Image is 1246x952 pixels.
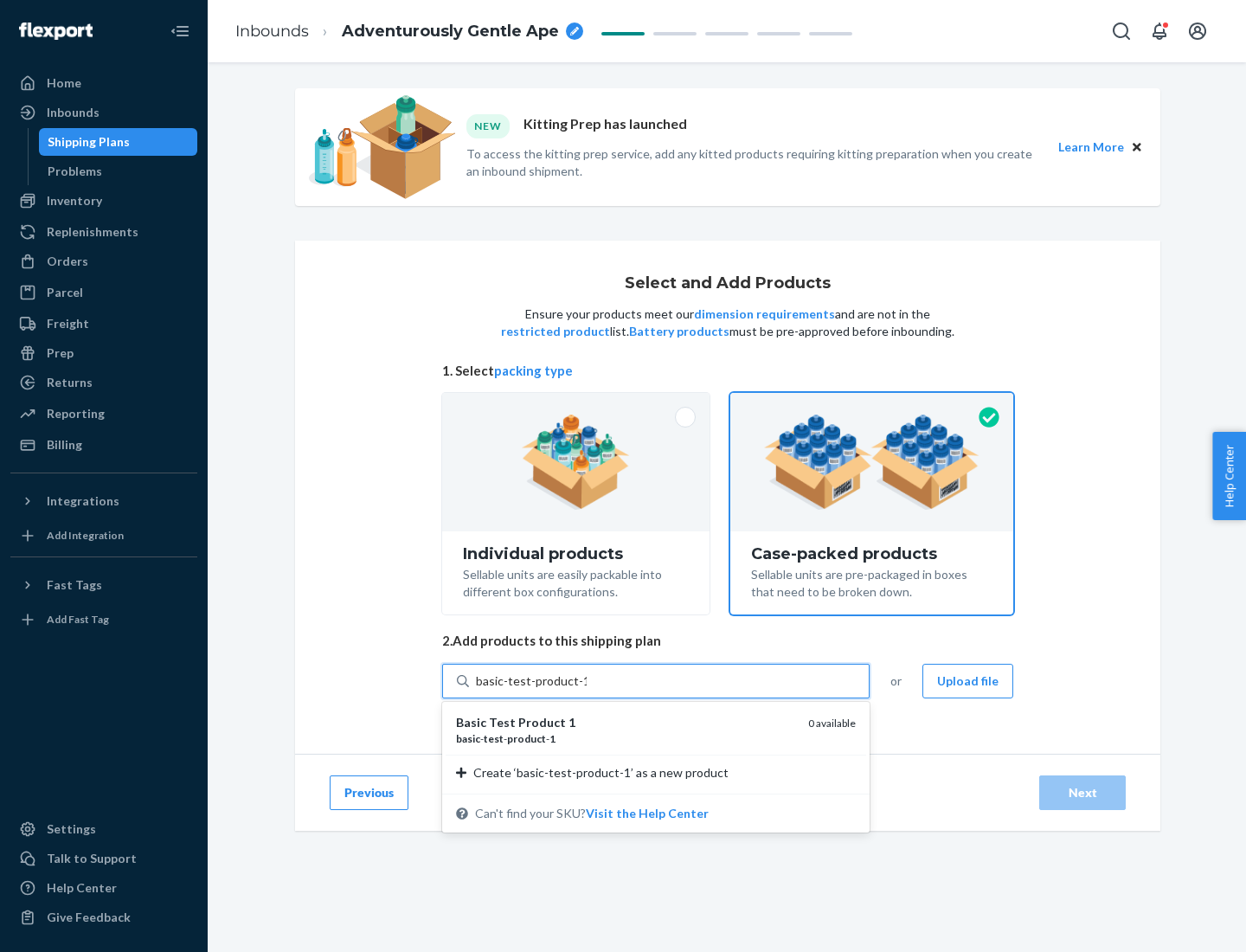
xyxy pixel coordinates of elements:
[47,820,96,838] div: Settings
[47,528,124,543] div: Add Integration
[1039,775,1126,810] button: Next
[10,606,197,634] a: Add Fast Tag
[47,492,119,510] div: Integrations
[39,128,198,156] a: Shipping Plans
[19,23,93,40] img: Flexport logo
[47,344,74,362] div: Prep
[466,114,510,138] div: NEW
[48,163,102,180] div: Problems
[1104,14,1139,48] button: Open Search Box
[1142,14,1177,48] button: Open notifications
[10,431,197,459] a: Billing
[751,563,992,601] div: Sellable units are pre-packaged in boxes that need to be broken down.
[466,145,1043,180] p: To access the kitting prep service, add any kitted products requiring kitting preparation when yo...
[484,732,504,745] em: test
[47,223,138,241] div: Replenishments
[473,764,729,782] span: Create ‘basic-test-product-1’ as a new product
[47,374,93,391] div: Returns
[10,310,197,338] a: Freight
[476,672,587,690] input: Basic Test Product 1basic-test-product-10 availableCreate ‘basic-test-product-1’ as a new product...
[764,415,979,510] img: case-pack.59cecea509d18c883b923b81aeac6d0b.png
[518,715,566,730] em: Product
[47,104,100,121] div: Inbounds
[523,114,687,138] p: Kitting Prep has launched
[10,571,197,599] button: Fast Tags
[1212,432,1246,520] button: Help Center
[629,323,729,340] button: Battery products
[47,576,102,594] div: Fast Tags
[222,6,597,57] ol: breadcrumbs
[1058,138,1124,157] button: Learn More
[568,715,575,730] em: 1
[507,732,546,745] em: product
[39,158,198,185] a: Problems
[10,279,197,306] a: Parcel
[47,850,137,867] div: Talk to Support
[10,815,197,843] a: Settings
[549,732,556,745] em: 1
[47,74,81,92] div: Home
[10,369,197,396] a: Returns
[10,487,197,515] button: Integrations
[47,405,105,422] div: Reporting
[10,904,197,931] button: Give Feedback
[694,306,835,323] button: dimension requirements
[501,323,610,340] button: restricted product
[463,545,689,563] div: Individual products
[47,909,131,926] div: Give Feedback
[47,436,82,453] div: Billing
[10,874,197,902] a: Help Center
[456,731,794,746] div: - - -
[10,248,197,275] a: Orders
[47,192,102,209] div: Inventory
[342,21,559,43] span: Adventurously Gentle Ape
[1054,784,1111,801] div: Next
[10,218,197,246] a: Replenishments
[494,362,573,380] button: packing type
[808,717,856,730] span: 0 available
[48,133,130,151] div: Shipping Plans
[442,362,1013,380] span: 1. Select
[463,563,689,601] div: Sellable units are easily packable into different box configurations.
[456,732,480,745] em: basic
[625,275,831,293] h1: Select and Add Products
[47,253,88,270] div: Orders
[163,14,197,48] button: Close Navigation
[499,306,956,340] p: Ensure your products meet our and are not in the list. must be pre-approved before inbounding.
[1127,138,1146,157] button: Close
[922,664,1013,698] button: Upload file
[10,522,197,550] a: Add Integration
[10,845,197,872] a: Talk to Support
[475,805,709,822] span: Can't find your SKU?
[10,99,197,126] a: Inbounds
[456,715,486,730] em: Basic
[47,879,117,897] div: Help Center
[489,715,516,730] em: Test
[586,805,709,822] button: Basic Test Product 1basic-test-product-10 availableCreate ‘basic-test-product-1’ as a new product...
[47,315,89,332] div: Freight
[442,632,1013,650] span: 2. Add products to this shipping plan
[890,672,902,690] span: or
[10,339,197,367] a: Prep
[10,400,197,428] a: Reporting
[10,69,197,97] a: Home
[1180,14,1215,48] button: Open account menu
[47,284,83,301] div: Parcel
[47,612,109,627] div: Add Fast Tag
[235,22,309,41] a: Inbounds
[522,415,630,510] img: individual-pack.facf35554cb0f1810c75b2bd6df2d64e.png
[330,775,408,810] button: Previous
[10,187,197,215] a: Inventory
[751,545,992,563] div: Case-packed products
